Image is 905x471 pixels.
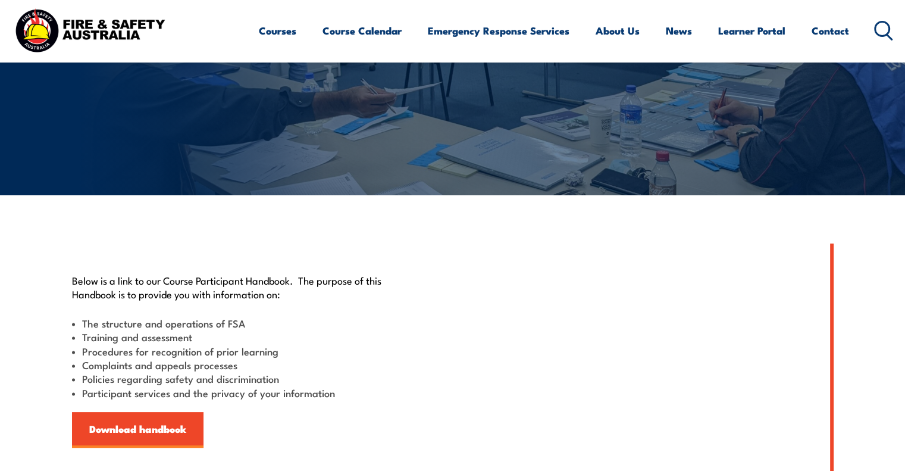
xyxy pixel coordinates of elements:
li: Procedures for recognition of prior learning [72,344,398,358]
li: The structure and operations of FSA [72,316,398,330]
a: About Us [596,15,640,46]
p: Below is a link to our Course Participant Handbook. The purpose of this Handbook is to provide yo... [72,273,398,301]
li: Complaints and appeals processes [72,358,398,372]
a: Download handbook [72,412,203,448]
a: News [666,15,692,46]
li: Training and assessment [72,330,398,344]
li: Policies regarding safety and discrimination [72,372,398,385]
a: Course Calendar [322,15,402,46]
a: Contact [812,15,849,46]
li: Participant services and the privacy of your information [72,386,398,400]
a: Emergency Response Services [428,15,569,46]
a: Courses [259,15,296,46]
a: Learner Portal [718,15,785,46]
